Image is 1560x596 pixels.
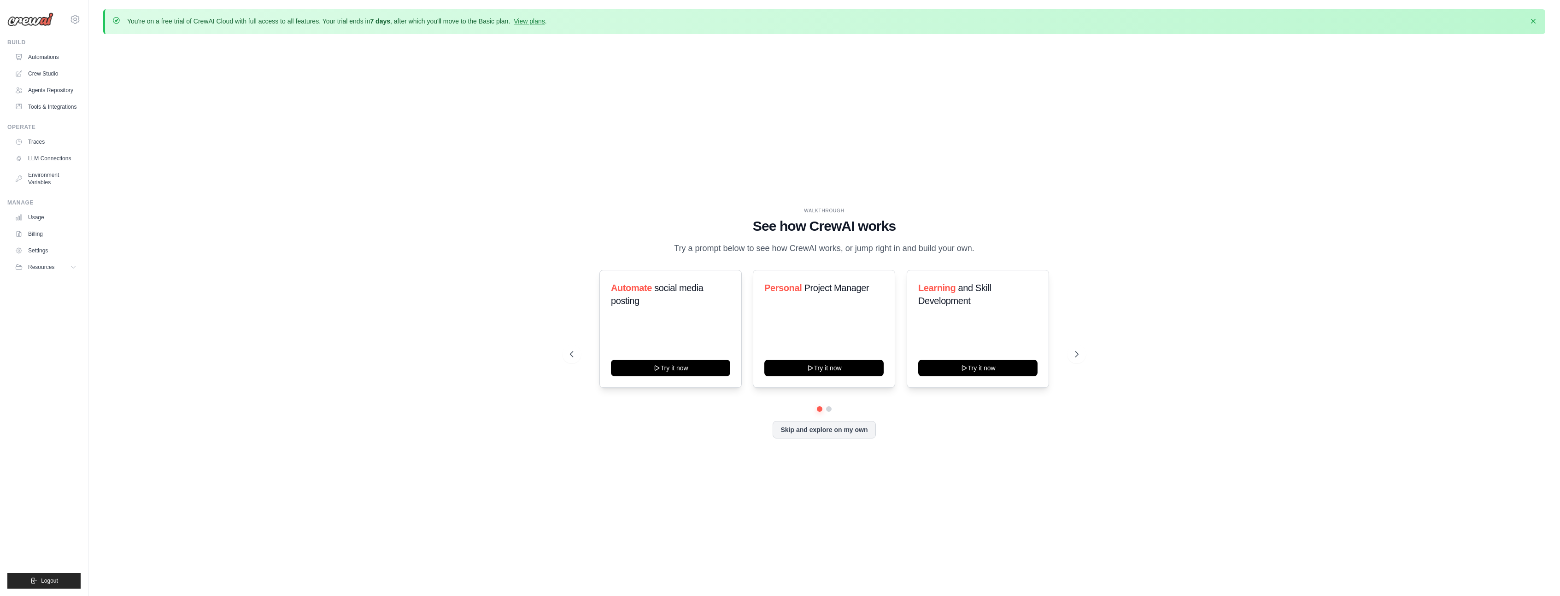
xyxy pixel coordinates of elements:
a: LLM Connections [11,151,81,166]
p: You're on a free trial of CrewAI Cloud with full access to all features. Your trial ends in , aft... [127,17,547,26]
a: Automations [11,50,81,64]
span: Resources [28,263,54,271]
strong: 7 days [370,18,390,25]
a: Tools & Integrations [11,99,81,114]
button: Try it now [611,360,730,376]
span: social media posting [611,283,704,306]
h1: See how CrewAI works [570,218,1079,234]
span: and Skill Development [918,283,991,306]
div: Operate [7,123,81,131]
a: Environment Variables [11,168,81,190]
a: Agents Repository [11,83,81,98]
button: Logout [7,573,81,589]
a: Billing [11,227,81,241]
span: Project Manager [804,283,869,293]
span: Personal [764,283,802,293]
a: Crew Studio [11,66,81,81]
a: Settings [11,243,81,258]
p: Try a prompt below to see how CrewAI works, or jump right in and build your own. [669,242,979,255]
span: Logout [41,577,58,584]
div: Build [7,39,81,46]
a: Traces [11,134,81,149]
div: WALKTHROUGH [570,207,1079,214]
a: View plans [514,18,545,25]
button: Resources [11,260,81,275]
div: Manage [7,199,81,206]
button: Try it now [918,360,1038,376]
img: Logo [7,12,53,26]
button: Try it now [764,360,884,376]
span: Automate [611,283,652,293]
span: Learning [918,283,956,293]
a: Usage [11,210,81,225]
button: Skip and explore on my own [773,421,875,438]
